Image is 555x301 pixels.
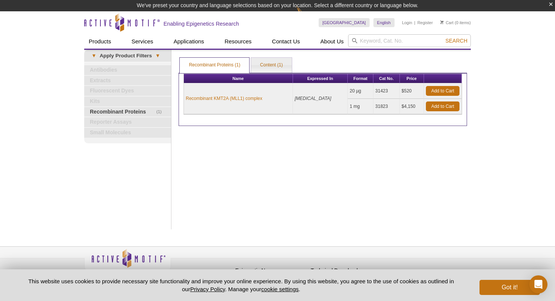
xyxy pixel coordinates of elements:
[261,286,299,292] button: cookie settings
[184,74,293,83] th: Name
[348,34,471,47] input: Keyword, Cat. No.
[84,86,171,96] a: Fluorescent Dyes
[156,107,166,117] span: (1)
[316,34,348,49] a: About Us
[440,20,444,24] img: Your Cart
[84,65,171,75] a: Antibodies
[414,18,415,27] li: |
[235,267,307,274] h4: Epigenetic News
[220,34,256,49] a: Resources
[440,20,453,25] a: Cart
[386,260,443,276] table: Click to Verify - This site chose Symantec SSL for secure e-commerce and confidential communicati...
[400,74,424,83] th: Price
[373,18,395,27] a: English
[311,267,382,274] h4: Technical Downloads
[15,277,467,293] p: This website uses cookies to provide necessary site functionality and improve your online experie...
[163,20,239,27] h2: Enabling Epigenetics Research
[84,107,171,117] a: (1)Recombinant Proteins
[426,86,459,96] a: Add to Cart
[373,74,400,83] th: Cat No.
[348,83,373,99] td: 20 µg
[84,34,116,49] a: Products
[251,58,292,73] a: Content (1)
[169,34,209,49] a: Applications
[84,76,171,86] a: Extracts
[296,6,316,23] img: Change Here
[84,117,171,127] a: Reporter Assays
[373,83,400,99] td: 31423
[402,20,412,25] a: Login
[88,52,100,59] span: ▾
[443,37,470,44] button: Search
[400,99,424,114] td: $4,150
[426,101,459,111] a: Add to Cart
[175,266,204,278] a: Privacy Policy
[348,99,373,114] td: 1 mg
[186,95,262,102] a: Recombinant KMT2A (MLL1) complex
[295,96,331,101] i: [MEDICAL_DATA]
[529,275,547,293] div: Open Intercom Messenger
[319,18,370,27] a: [GEOGRAPHIC_DATA]
[267,34,304,49] a: Contact Us
[373,99,400,114] td: 31823
[84,50,171,62] a: ▾Apply Product Filters▾
[180,58,249,73] a: Recombinant Proteins (1)
[446,38,467,44] span: Search
[84,247,171,277] img: Active Motif,
[190,286,225,292] a: Privacy Policy
[152,52,163,59] span: ▾
[348,74,373,83] th: Format
[479,280,540,295] button: Got it!
[293,74,348,83] th: Expressed In
[84,128,171,138] a: Small Molecules
[400,83,424,99] td: $520
[84,97,171,106] a: Kits
[417,20,433,25] a: Register
[127,34,158,49] a: Services
[440,18,471,27] li: (0 items)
